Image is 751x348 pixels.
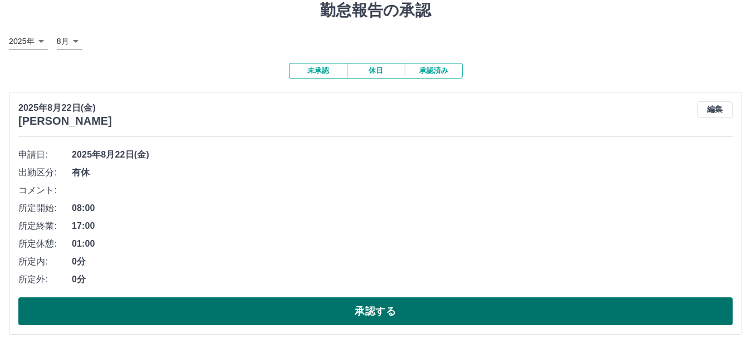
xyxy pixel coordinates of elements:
span: 所定休憩: [18,237,72,251]
div: 2025年 [9,33,48,50]
span: 所定内: [18,255,72,268]
h1: 勤怠報告の承認 [9,1,742,20]
span: 有休 [72,166,733,179]
span: 0分 [72,273,733,286]
button: 休日 [347,63,405,79]
span: 01:00 [72,237,733,251]
span: コメント: [18,184,72,197]
button: 未承認 [289,63,347,79]
span: 出勤区分: [18,166,72,179]
span: 所定終業: [18,219,72,233]
span: 0分 [72,255,733,268]
span: 申請日: [18,148,72,161]
p: 2025年8月22日(金) [18,101,112,115]
button: 承認済み [405,63,463,79]
h3: [PERSON_NAME] [18,115,112,128]
button: 編集 [697,101,733,118]
div: 8月 [57,33,82,50]
span: 所定開始: [18,202,72,215]
span: 所定外: [18,273,72,286]
button: 承認する [18,297,733,325]
span: 17:00 [72,219,733,233]
span: 2025年8月22日(金) [72,148,733,161]
span: 08:00 [72,202,733,215]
